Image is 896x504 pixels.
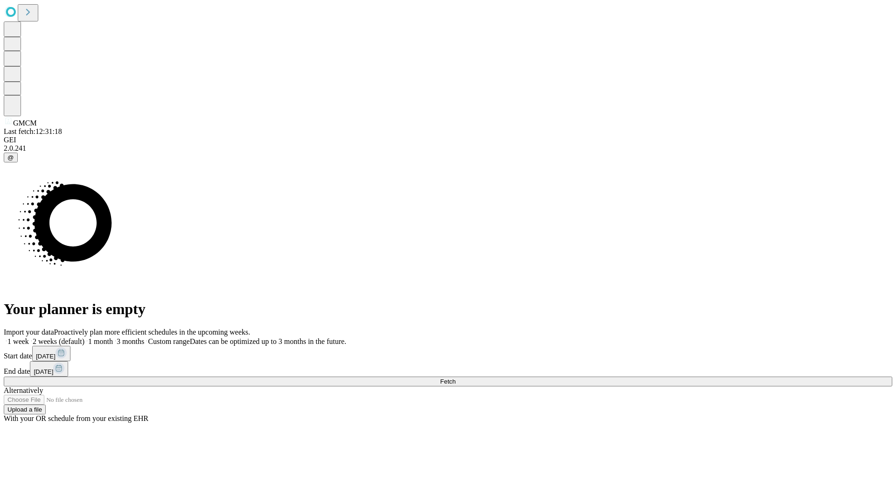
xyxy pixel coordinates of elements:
[4,328,54,336] span: Import your data
[4,127,62,135] span: Last fetch: 12:31:18
[117,337,144,345] span: 3 months
[36,353,56,360] span: [DATE]
[30,361,68,377] button: [DATE]
[148,337,189,345] span: Custom range
[4,414,148,422] span: With your OR schedule from your existing EHR
[4,144,892,153] div: 2.0.241
[4,346,892,361] div: Start date
[7,154,14,161] span: @
[4,301,892,318] h1: Your planner is empty
[7,337,29,345] span: 1 week
[88,337,113,345] span: 1 month
[13,119,37,127] span: GMCM
[4,377,892,386] button: Fetch
[34,368,53,375] span: [DATE]
[190,337,346,345] span: Dates can be optimized up to 3 months in the future.
[54,328,250,336] span: Proactively plan more efficient schedules in the upcoming weeks.
[33,337,84,345] span: 2 weeks (default)
[4,136,892,144] div: GEI
[32,346,70,361] button: [DATE]
[4,386,43,394] span: Alternatively
[4,405,46,414] button: Upload a file
[440,378,455,385] span: Fetch
[4,361,892,377] div: End date
[4,153,18,162] button: @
